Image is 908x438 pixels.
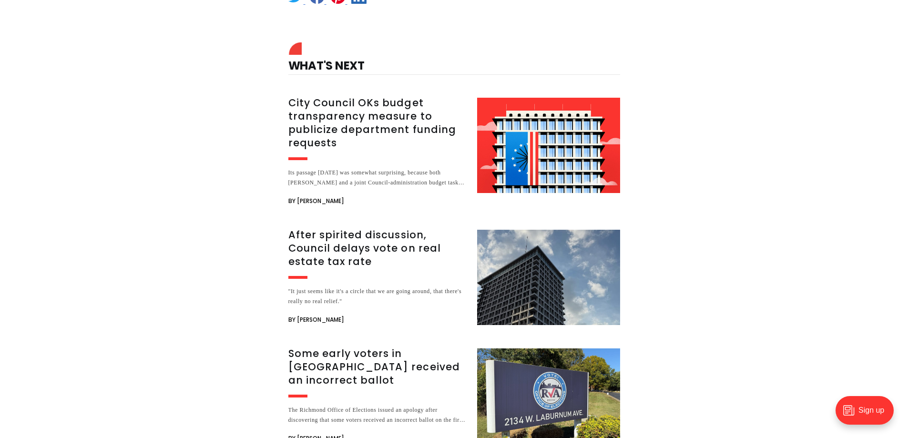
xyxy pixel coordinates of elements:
[288,98,620,207] a: City Council OKs budget transparency measure to publicize department funding requests Its passage...
[288,45,620,75] h4: What's Next
[288,314,344,326] span: By [PERSON_NAME]
[288,195,344,207] span: By [PERSON_NAME]
[827,391,908,438] iframe: portal-trigger
[477,230,620,325] img: After spirited discussion, Council delays vote on real estate tax rate
[288,230,620,326] a: After spirited discussion, Council delays vote on real estate tax rate "It just seems like it's a...
[288,405,466,425] div: The Richmond Office of Elections issued an apology after discovering that some voters received an...
[288,168,466,188] div: Its passage [DATE] was somewhat surprising, because both [PERSON_NAME] and a joint Council-admini...
[288,286,466,306] div: "It just seems like it's a circle that we are going around, that there's really no real relief."
[288,228,466,268] h3: After spirited discussion, Council delays vote on real estate tax rate
[288,96,466,150] h3: City Council OKs budget transparency measure to publicize department funding requests
[477,98,620,193] img: City Council OKs budget transparency measure to publicize department funding requests
[288,347,466,387] h3: Some early voters in [GEOGRAPHIC_DATA] received an incorrect ballot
